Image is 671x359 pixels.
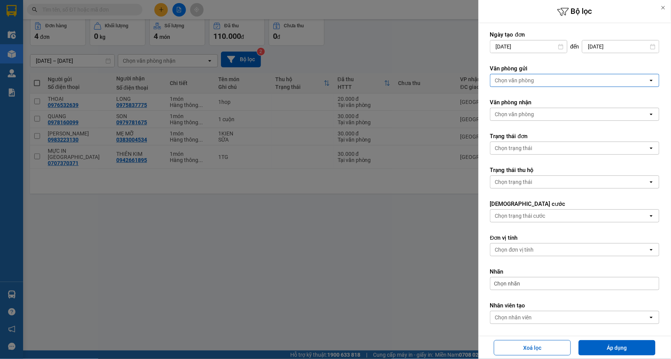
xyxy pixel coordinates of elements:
[490,31,659,38] label: Ngày tạo đơn
[490,65,659,72] label: Văn phòng gửi
[490,268,659,276] label: Nhãn
[495,77,534,84] div: Chọn văn phòng
[490,166,659,174] label: Trạng thái thu hộ
[648,111,654,117] svg: open
[648,213,654,219] svg: open
[648,77,654,83] svg: open
[495,178,532,186] div: Chọn trạng thái
[648,247,654,253] svg: open
[490,200,659,208] label: [DEMOGRAPHIC_DATA] cước
[479,6,671,18] h6: Bộ lọc
[490,132,659,140] label: Trạng thái đơn
[495,314,532,321] div: Chọn nhân viên
[648,314,654,321] svg: open
[648,179,654,185] svg: open
[495,110,534,118] div: Chọn văn phòng
[494,340,571,356] button: Xoá lọc
[490,234,659,242] label: Đơn vị tính
[582,40,659,53] input: Select a date.
[579,340,656,356] button: Áp dụng
[495,246,534,254] div: Chọn đơn vị tính
[495,144,532,152] div: Chọn trạng thái
[495,212,546,220] div: Chọn trạng thái cước
[648,145,654,151] svg: open
[494,280,520,287] span: Chọn nhãn
[571,43,579,50] span: đến
[490,40,567,53] input: Select a date.
[490,302,659,309] label: Nhân viên tạo
[490,99,659,106] label: Văn phòng nhận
